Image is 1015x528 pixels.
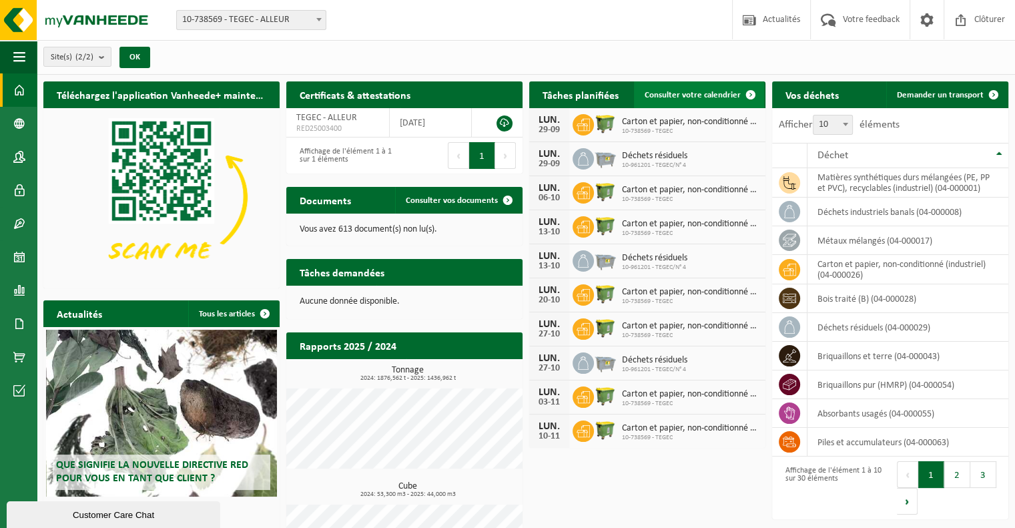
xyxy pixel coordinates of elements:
div: LUN. [536,387,563,398]
span: 10-738569 - TEGEC [622,400,759,408]
a: Consulter votre calendrier [634,81,764,108]
img: WB-1100-HPE-GN-50 [594,316,617,339]
span: Carton et papier, non-conditionné (industriel) [622,117,759,127]
span: 10 [813,115,853,135]
div: LUN. [536,319,563,330]
span: 10-738569 - TEGEC [622,127,759,136]
div: 13-10 [536,262,563,271]
span: RED25003400 [296,123,379,134]
h2: Tâches planifiées [529,81,632,107]
div: LUN. [536,183,563,194]
span: 10-738569 - TEGEC - ALLEUR [177,11,326,29]
div: 10-11 [536,432,563,441]
span: Déchets résiduels [622,151,687,162]
span: Déchets résiduels [622,253,687,264]
span: Déchets résiduels [622,355,687,366]
button: Previous [448,142,469,169]
td: [DATE] [390,108,472,138]
span: 10-738569 - TEGEC [622,332,759,340]
button: 3 [970,461,996,488]
div: Affichage de l'élément 1 à 10 sur 30 éléments [779,460,884,516]
div: LUN. [536,285,563,296]
a: Consulter les rapports [406,358,521,385]
div: 13-10 [536,228,563,237]
td: déchets résiduels (04-000029) [807,313,1008,342]
div: Affichage de l'élément 1 à 1 sur 1 éléments [293,141,398,170]
button: 1 [469,142,495,169]
h3: Tonnage [293,366,523,382]
button: 1 [918,461,944,488]
button: 2 [944,461,970,488]
td: briquaillons pur (HMRP) (04-000054) [807,370,1008,399]
h2: Vos déchets [772,81,852,107]
div: LUN. [536,217,563,228]
td: briquaillons et terre (04-000043) [807,342,1008,370]
span: 10-738569 - TEGEC - ALLEUR [176,10,326,30]
img: WB-1100-HPE-GN-50 [594,180,617,203]
img: WB-1100-HPE-GN-50 [594,112,617,135]
img: WB-1100-HPE-GN-50 [594,419,617,441]
div: LUN. [536,421,563,432]
span: Déchet [817,150,848,161]
a: Que signifie la nouvelle directive RED pour vous en tant que client ? [46,330,278,497]
span: Que signifie la nouvelle directive RED pour vous en tant que client ? [56,460,248,483]
span: Carton et papier, non-conditionné (industriel) [622,423,759,434]
div: 03-11 [536,398,563,407]
img: Download de VHEPlus App [43,108,280,286]
span: 10-961201 - TEGEC/N° 4 [622,162,687,170]
span: Site(s) [51,47,93,67]
div: LUN. [536,149,563,160]
td: absorbants usagés (04-000055) [807,399,1008,428]
count: (2/2) [75,53,93,61]
span: 2024: 1876,562 t - 2025: 1436,962 t [293,375,523,382]
img: WB-2500-GAL-GY-04 [594,248,617,271]
h2: Documents [286,187,364,213]
td: matières synthétiques durs mélangées (PE, PP et PVC), recyclables (industriel) (04-000001) [807,168,1008,198]
h2: Téléchargez l'application Vanheede+ maintenant! [43,81,280,107]
button: Next [897,488,918,515]
div: 20-10 [536,296,563,305]
h2: Certificats & attestations [286,81,424,107]
span: 2024: 53,300 m3 - 2025: 44,000 m3 [293,491,523,498]
td: métaux mélangés (04-000017) [807,226,1008,255]
h2: Tâches demandées [286,259,398,285]
img: WB-2500-GAL-GY-04 [594,350,617,373]
span: Carton et papier, non-conditionné (industriel) [622,389,759,400]
a: Consulter vos documents [395,187,521,214]
span: Carton et papier, non-conditionné (industriel) [622,287,759,298]
a: Tous les articles [188,300,278,327]
img: WB-1100-HPE-GN-50 [594,214,617,237]
td: Piles et accumulateurs (04-000063) [807,428,1008,457]
img: WB-2500-GAL-GY-04 [594,146,617,169]
div: LUN. [536,251,563,262]
button: OK [119,47,150,68]
p: Vous avez 613 document(s) non lu(s). [300,225,509,234]
button: Previous [897,461,918,488]
span: 10-961201 - TEGEC/N° 4 [622,366,687,374]
span: Carton et papier, non-conditionné (industriel) [622,321,759,332]
span: Consulter vos documents [406,196,498,205]
div: LUN. [536,353,563,364]
img: WB-1100-HPE-GN-50 [594,282,617,305]
img: WB-1100-HPE-GN-50 [594,384,617,407]
div: 29-09 [536,125,563,135]
iframe: chat widget [7,499,223,528]
h3: Cube [293,482,523,498]
div: 29-09 [536,160,563,169]
td: carton et papier, non-conditionné (industriel) (04-000026) [807,255,1008,284]
div: LUN. [536,115,563,125]
button: Site(s)(2/2) [43,47,111,67]
h2: Rapports 2025 / 2024 [286,332,410,358]
div: 27-10 [536,364,563,373]
span: TEGEC - ALLEUR [296,113,357,123]
span: Carton et papier, non-conditionné (industriel) [622,185,759,196]
span: 10-738569 - TEGEC [622,196,759,204]
span: Demander un transport [897,91,984,99]
div: 06-10 [536,194,563,203]
h2: Actualités [43,300,115,326]
p: Aucune donnée disponible. [300,297,509,306]
td: déchets industriels banals (04-000008) [807,198,1008,226]
div: 27-10 [536,330,563,339]
span: 10 [813,115,852,134]
button: Next [495,142,516,169]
